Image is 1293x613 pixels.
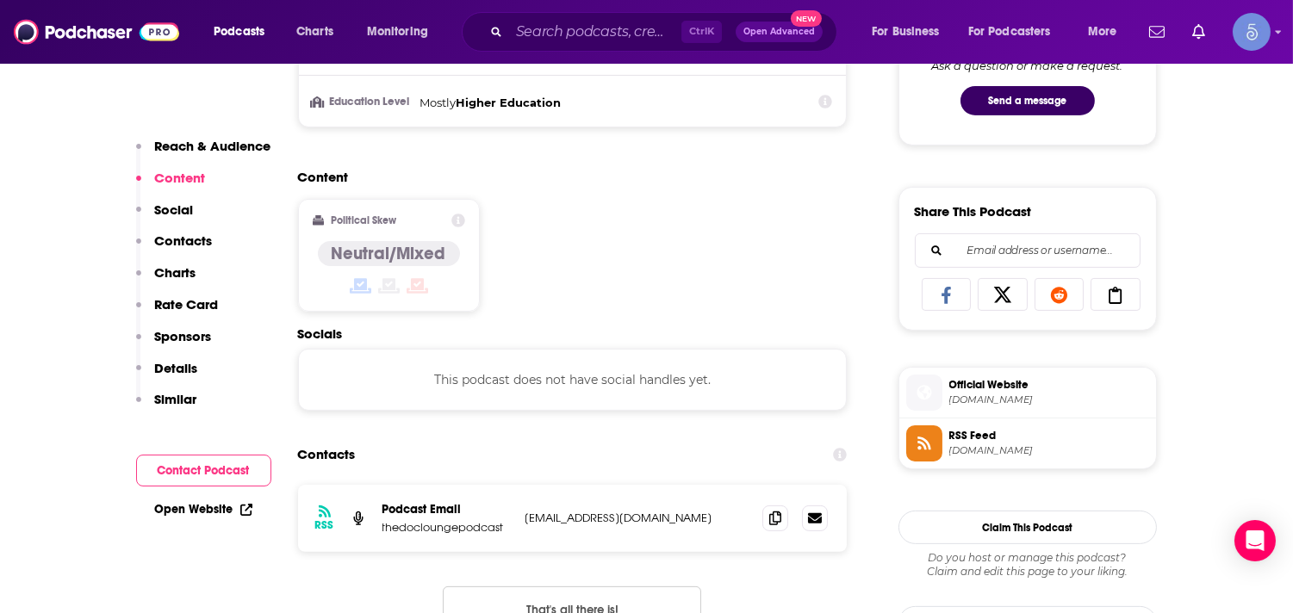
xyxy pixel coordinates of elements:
span: Higher Education [457,96,562,109]
p: Content [155,170,206,186]
button: open menu [355,18,451,46]
a: Official Website[DOMAIN_NAME] [906,375,1149,411]
a: Open Website [155,502,252,517]
p: [EMAIL_ADDRESS][DOMAIN_NAME] [525,511,749,525]
button: Claim This Podcast [898,511,1157,544]
button: Charts [136,264,196,296]
span: Ctrl K [681,21,722,43]
input: Search podcasts, credits, & more... [509,18,681,46]
p: Podcast Email [382,502,512,517]
p: Rate Card [155,296,219,313]
span: For Podcasters [968,20,1051,44]
button: Contact Podcast [136,455,271,486]
span: For Business [872,20,940,44]
button: Similar [136,391,197,423]
button: Send a message [960,86,1095,115]
div: Search followers [915,233,1141,268]
button: Content [136,170,206,201]
button: Social [136,201,194,233]
div: Search podcasts, credits, & more... [478,12,854,52]
div: Open Intercom Messenger [1234,520,1276,561]
div: Claim and edit this page to your liking. [898,551,1157,579]
span: Monitoring [367,20,428,44]
a: RSS Feed[DOMAIN_NAME] [906,425,1149,461]
button: Sponsors [136,328,212,360]
span: Logged in as Spiral5-G1 [1233,13,1271,51]
button: Rate Card [136,296,219,328]
span: Mostly [420,96,457,109]
h4: Neutral/Mixed [332,243,446,264]
button: Open AdvancedNew [736,22,823,42]
p: Sponsors [155,328,212,344]
span: RSS Feed [949,428,1149,443]
span: Do you host or manage this podcast? [898,551,1157,565]
a: Show notifications dropdown [1142,17,1172,46]
div: This podcast does not have social handles yet. [298,349,848,411]
span: More [1088,20,1117,44]
button: Show profile menu [1233,13,1271,51]
img: User Profile [1233,13,1271,51]
h2: Contacts [298,438,356,471]
h3: Share This Podcast [915,203,1032,220]
button: open menu [957,18,1076,46]
p: Similar [155,391,197,407]
h3: RSS [315,518,334,532]
span: Podcasts [214,20,264,44]
a: Show notifications dropdown [1185,17,1212,46]
div: Ask a question or make a request. [932,59,1123,72]
h2: Socials [298,325,848,342]
p: thedocloungepodcast [382,520,512,535]
span: Charts [296,20,333,44]
button: open menu [202,18,287,46]
p: Social [155,201,194,218]
button: Contacts [136,232,213,264]
p: Reach & Audience [155,138,271,154]
span: New [791,10,822,27]
span: feeds.castos.com [949,444,1149,457]
a: Share on Facebook [922,278,972,311]
span: Open Advanced [743,28,815,36]
p: Contacts [155,232,213,249]
input: Email address or username... [929,234,1126,267]
button: Reach & Audience [136,138,271,170]
a: Share on Reddit [1035,278,1085,311]
a: Charts [285,18,344,46]
p: Details [155,360,198,376]
span: thedocloungepodcast.podbean.com [949,393,1149,406]
a: Share on X/Twitter [978,278,1028,311]
h2: Political Skew [331,214,396,226]
a: Copy Link [1091,278,1141,311]
img: Podchaser - Follow, Share and Rate Podcasts [14,15,179,48]
h3: Education Level [313,96,413,108]
button: Details [136,360,198,392]
h2: Content [298,169,834,185]
span: Official Website [949,377,1149,393]
button: open menu [860,18,961,46]
p: Charts [155,264,196,281]
button: open menu [1076,18,1139,46]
